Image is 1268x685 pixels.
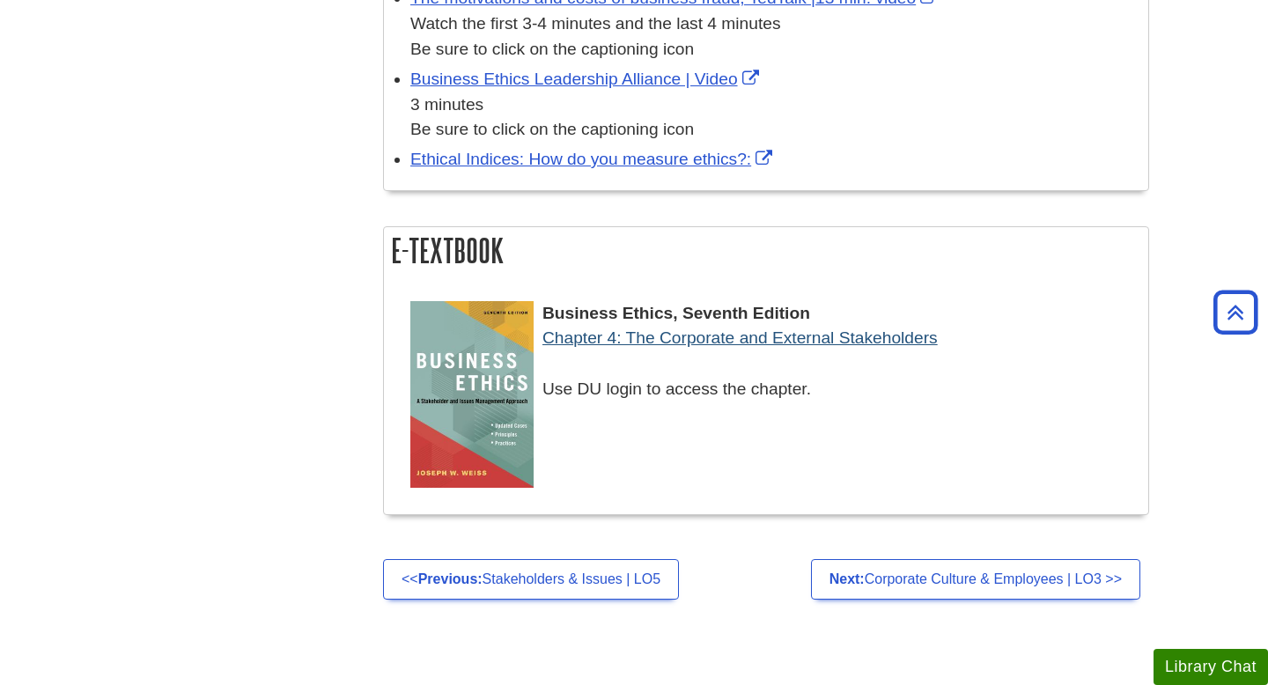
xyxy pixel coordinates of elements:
[829,571,865,586] strong: Next:
[410,70,763,88] a: Link opens in new window
[1207,300,1264,324] a: Back to Top
[410,11,1139,63] div: Watch the first 3-4 minutes and the last 4 minutes Be sure to click on the captioning icon
[410,301,534,488] img: Cover Art
[811,559,1140,600] a: Next:Corporate Culture & Employees | LO3 >>
[418,571,483,586] strong: Previous:
[410,326,1139,401] div: Use DU login to access the chapter.
[542,328,938,347] a: Chapter 4: The Corporate and External Stakeholders
[410,150,777,168] a: Link opens in new window
[1154,649,1268,685] button: Library Chat
[383,559,679,600] a: <<Previous:Stakeholders & Issues | LO5
[542,304,810,322] span: Business Ethics, Seventh Edition
[384,227,1148,274] h2: E-Textbook
[410,92,1139,144] div: 3 minutes Be sure to click on the captioning icon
